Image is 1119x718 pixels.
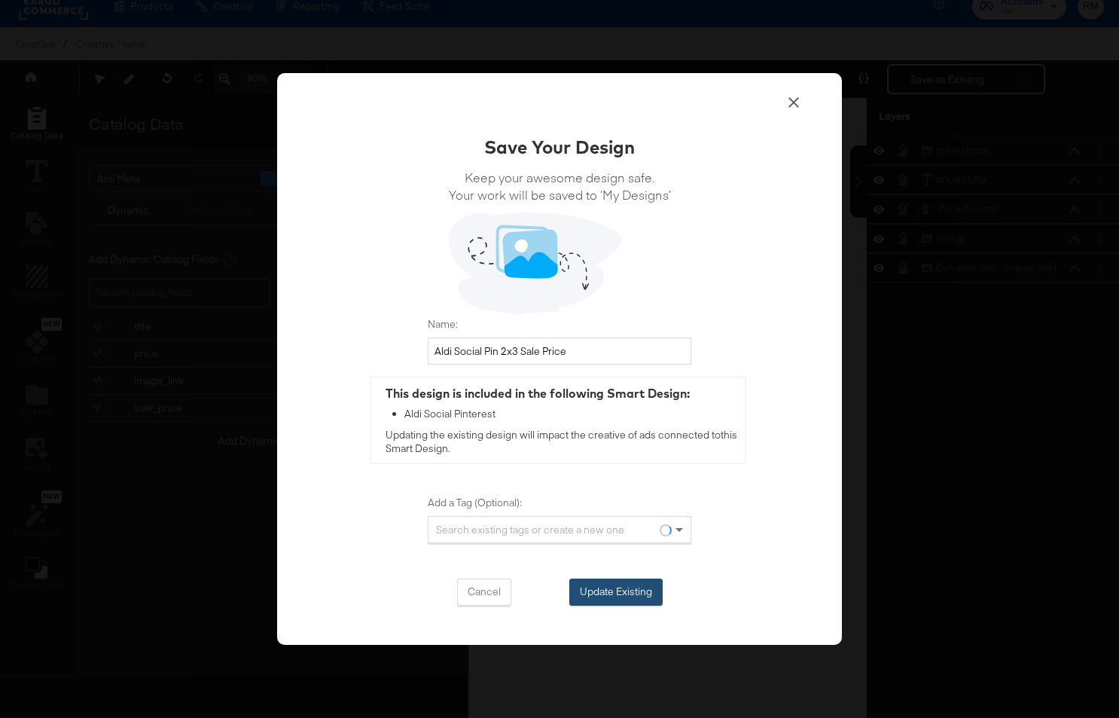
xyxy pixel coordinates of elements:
div: Search existing tags or create a new one [428,517,691,542]
div: This design is included in the following Smart Design: [386,385,738,402]
label: Name: [428,317,691,332]
button: Update Existing [569,579,663,606]
div: Updating the existing design will impact the creative of ads connected to this Smart Design . [370,377,745,463]
div: Aldi Social Pinterest [404,408,738,422]
label: Add a Tag (Optional): [428,496,691,510]
span: Your work will be saved to ‘My Designs’ [449,186,671,203]
div: Save Your Design [484,134,635,160]
span: Keep your awesome design safe. [449,169,671,186]
button: Cancel [457,579,511,606]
